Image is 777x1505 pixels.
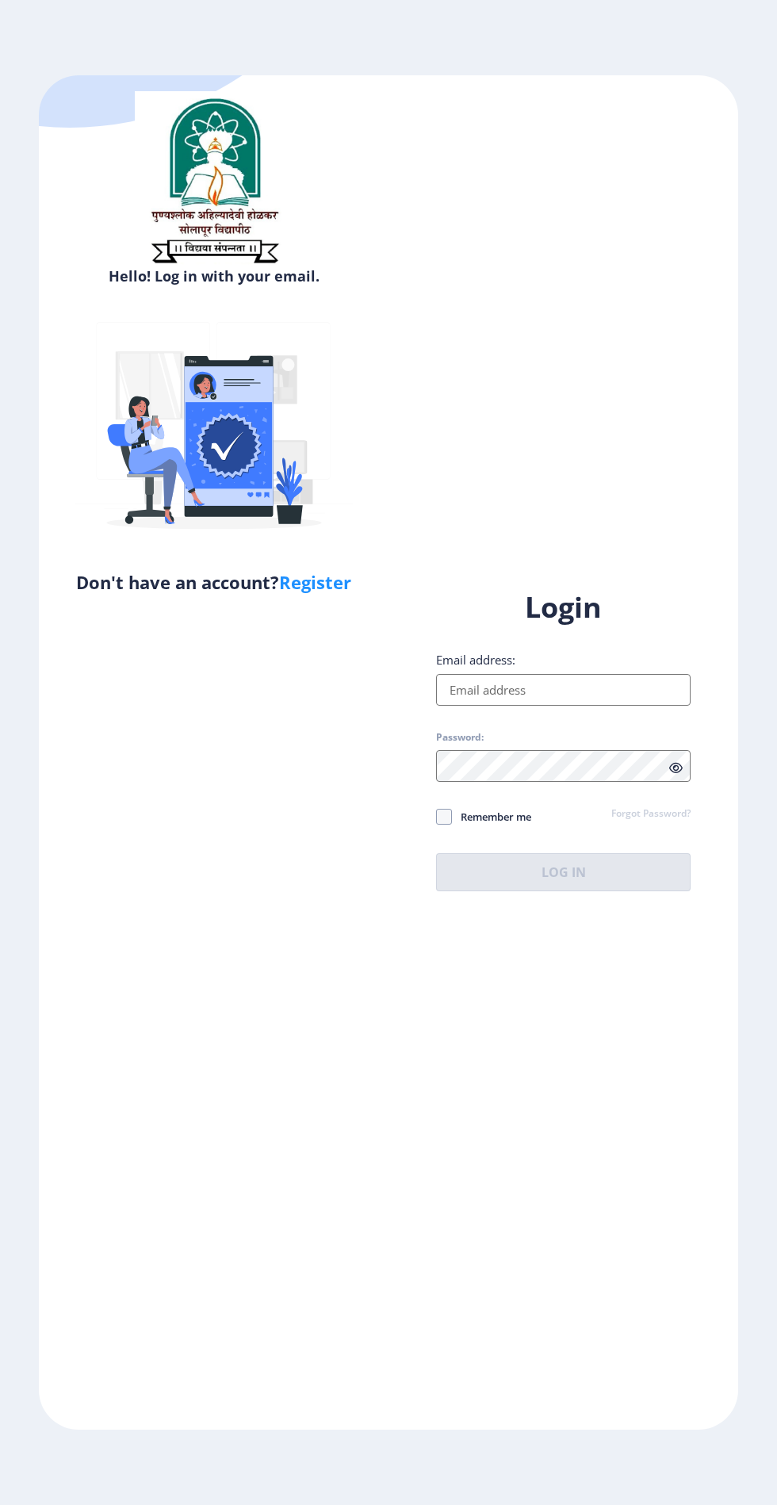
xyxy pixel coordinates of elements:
[436,853,691,891] button: Log In
[51,266,377,285] h6: Hello! Log in with your email.
[51,569,377,595] h5: Don't have an account?
[436,652,515,668] label: Email address:
[279,570,351,594] a: Register
[75,292,353,569] img: Verified-rafiki.svg
[436,674,691,706] input: Email address
[611,807,691,821] a: Forgot Password?
[436,588,691,626] h1: Login
[135,91,293,270] img: sulogo.png
[436,731,484,744] label: Password:
[452,807,531,826] span: Remember me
